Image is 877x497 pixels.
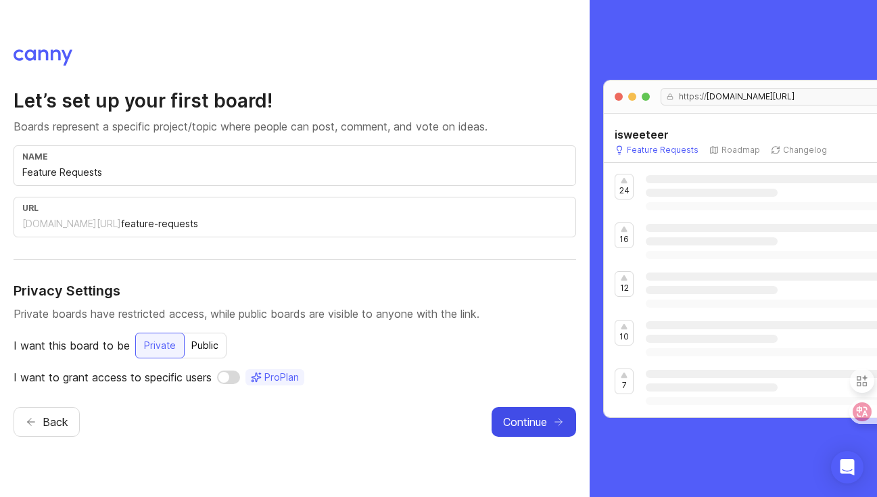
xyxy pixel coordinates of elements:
p: Boards represent a specific project/topic where people can post, comment, and vote on ideas. [14,118,576,135]
p: Changelog [783,145,827,156]
div: Open Intercom Messenger [831,451,863,483]
button: Public [183,333,227,358]
span: Continue [503,414,547,430]
p: Private boards have restricted access, while public boards are visible to anyone with the link. [14,306,576,322]
p: 10 [619,331,629,342]
div: name [22,151,567,162]
div: [DOMAIN_NAME][URL] [22,217,121,231]
p: I want this board to be [14,337,130,354]
span: [DOMAIN_NAME][URL] [707,91,795,102]
p: Feature Requests [627,145,698,156]
img: Canny logo [14,49,72,66]
p: 12 [620,283,629,293]
span: Pro Plan [264,371,299,384]
p: 24 [619,185,630,196]
h4: Privacy Settings [14,281,576,300]
span: Back [43,414,68,430]
span: https:// [673,91,707,102]
div: url [22,203,567,213]
p: 16 [619,234,629,245]
p: Roadmap [721,145,760,156]
button: Private [135,333,185,358]
h5: isweeteer [615,126,669,143]
p: I want to grant access to specific users [14,369,212,385]
h2: Let’s set up your first board! [14,89,576,113]
button: Back [14,407,80,437]
button: Continue [492,407,576,437]
input: e.g. Feature Requests [22,165,567,180]
p: 7 [622,380,627,391]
